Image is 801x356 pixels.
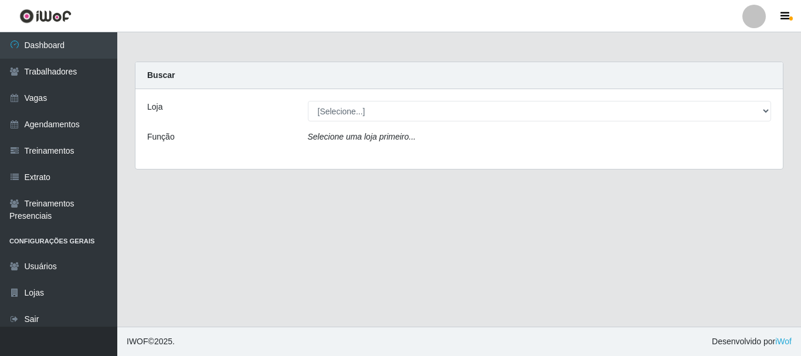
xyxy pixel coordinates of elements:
a: iWof [775,337,792,346]
img: CoreUI Logo [19,9,72,23]
span: © 2025 . [127,335,175,348]
label: Função [147,131,175,143]
label: Loja [147,101,162,113]
i: Selecione uma loja primeiro... [308,132,416,141]
strong: Buscar [147,70,175,80]
span: IWOF [127,337,148,346]
span: Desenvolvido por [712,335,792,348]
